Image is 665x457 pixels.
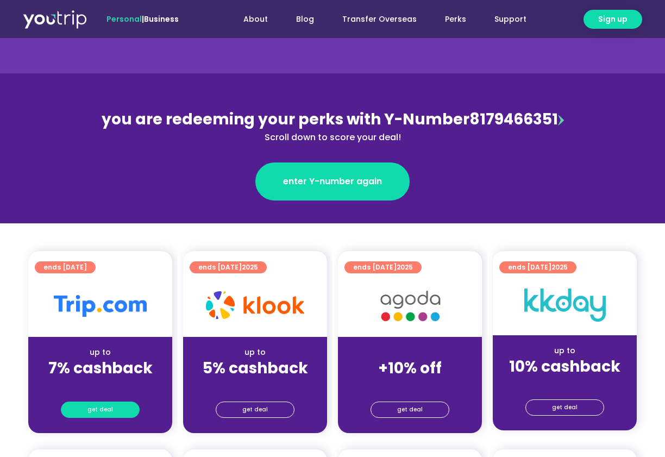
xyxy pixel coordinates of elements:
span: you are redeeming your perks with Y-Number [102,109,469,130]
span: ends [DATE] [43,261,87,273]
span: 2025 [551,262,568,272]
div: (for stays only) [192,378,318,390]
span: get deal [242,402,268,417]
strong: 7% cashback [48,358,153,379]
nav: Menu [208,9,541,29]
span: 2025 [242,262,258,272]
div: up to [501,345,628,356]
a: Sign up [584,10,642,29]
span: get deal [87,402,113,417]
a: ends [DATE]2025 [499,261,576,273]
a: Business [144,14,179,24]
a: ends [DATE]2025 [190,261,267,273]
a: ends [DATE]2025 [344,261,422,273]
span: get deal [552,400,578,415]
a: get deal [371,402,449,418]
span: up to [400,347,420,358]
span: ends [DATE] [353,261,413,273]
strong: 10% cashback [509,356,620,377]
span: Personal [106,14,142,24]
span: 2025 [397,262,413,272]
strong: 5% cashback [203,358,308,379]
span: enter Y-number again [283,175,382,188]
div: 8179466351 [97,108,568,144]
a: Perks [431,9,480,29]
a: Support [480,9,541,29]
a: get deal [525,399,604,416]
div: up to [192,347,318,358]
a: get deal [216,402,294,418]
div: up to [37,347,164,358]
a: ends [DATE] [35,261,96,273]
a: Transfer Overseas [328,9,431,29]
a: enter Y-number again [255,162,410,201]
a: About [229,9,282,29]
span: | [106,14,179,24]
a: get deal [61,402,140,418]
span: ends [DATE] [198,261,258,273]
a: Blog [282,9,328,29]
span: get deal [397,402,423,417]
div: Scroll down to score your deal! [97,131,568,144]
span: Sign up [598,14,628,25]
strong: +10% off [378,358,442,379]
div: (for stays only) [347,378,473,390]
span: ends [DATE] [508,261,568,273]
div: (for stays only) [501,377,628,388]
div: (for stays only) [37,378,164,390]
